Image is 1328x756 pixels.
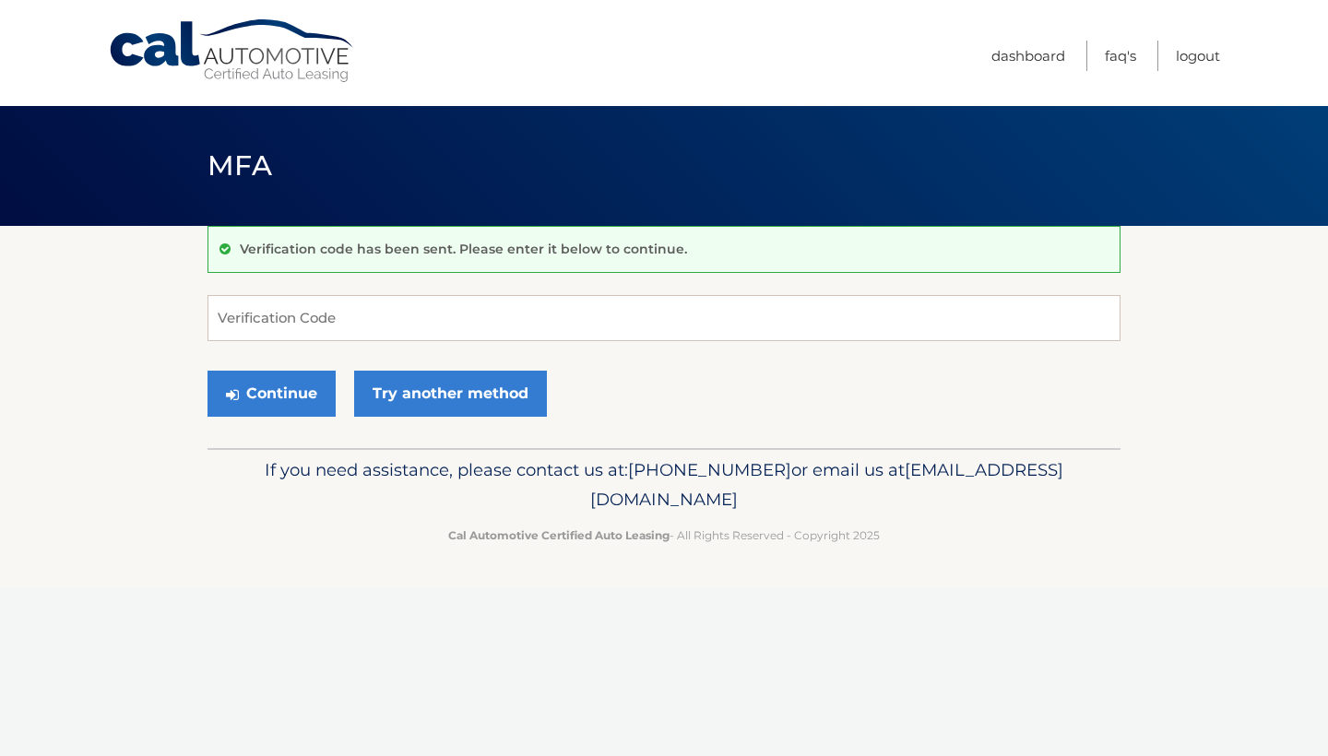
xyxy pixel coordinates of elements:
[590,459,1063,510] span: [EMAIL_ADDRESS][DOMAIN_NAME]
[207,295,1120,341] input: Verification Code
[219,526,1109,545] p: - All Rights Reserved - Copyright 2025
[1105,41,1136,71] a: FAQ's
[628,459,791,480] span: [PHONE_NUMBER]
[991,41,1065,71] a: Dashboard
[1176,41,1220,71] a: Logout
[354,371,547,417] a: Try another method
[207,371,336,417] button: Continue
[207,148,272,183] span: MFA
[219,455,1109,514] p: If you need assistance, please contact us at: or email us at
[448,528,670,542] strong: Cal Automotive Certified Auto Leasing
[108,18,357,84] a: Cal Automotive
[240,241,687,257] p: Verification code has been sent. Please enter it below to continue.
